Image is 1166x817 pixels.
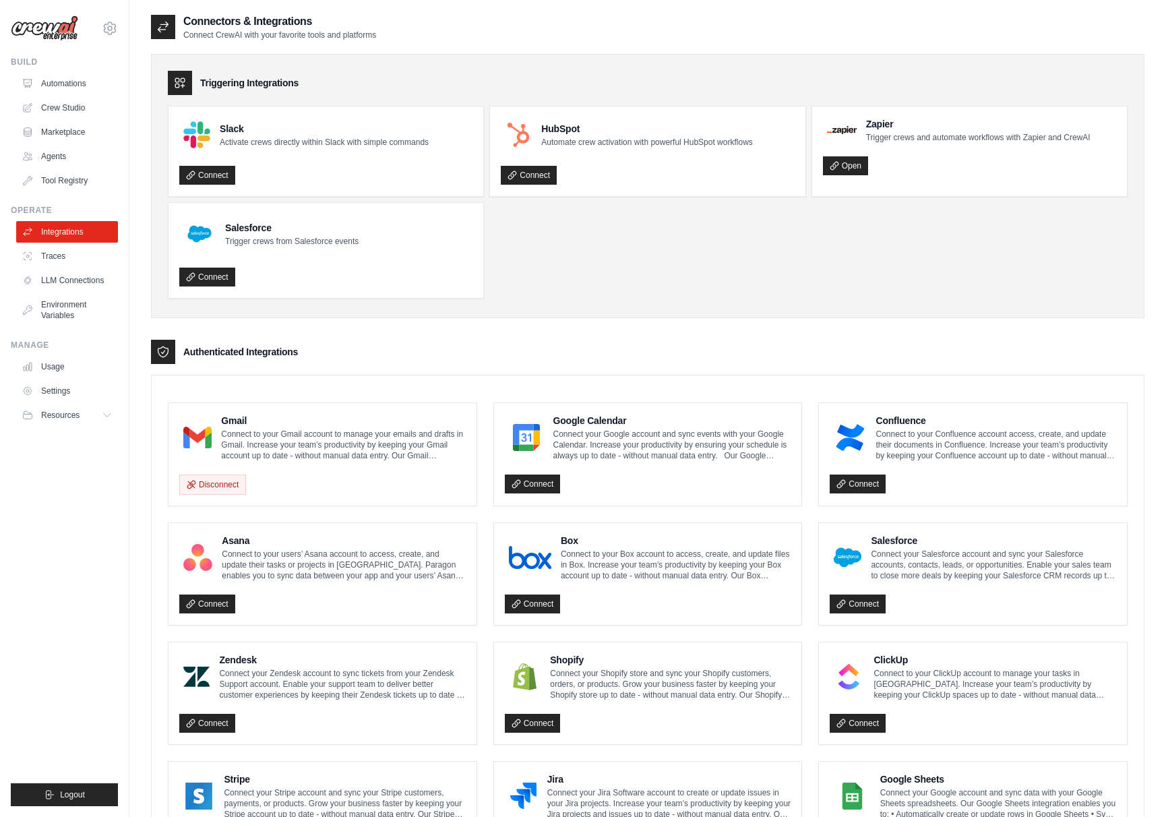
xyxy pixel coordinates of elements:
[222,534,465,547] h4: Asana
[834,663,864,690] img: ClickUp Logo
[179,166,235,185] a: Connect
[16,245,118,267] a: Traces
[224,773,465,786] h4: Stripe
[830,595,886,613] a: Connect
[873,653,1116,667] h4: ClickUp
[16,380,118,402] a: Settings
[41,410,80,421] span: Resources
[183,121,210,148] img: Slack Logo
[11,57,118,67] div: Build
[509,663,541,690] img: Shopify Logo
[830,714,886,733] a: Connect
[179,595,235,613] a: Connect
[547,773,791,786] h4: Jira
[16,73,118,94] a: Automations
[561,534,791,547] h4: Box
[550,653,791,667] h4: Shopify
[183,13,376,30] h2: Connectors & Integrations
[183,783,214,810] img: Stripe Logo
[11,205,118,216] div: Operate
[550,668,791,700] p: Connect your Shopify store and sync your Shopify customers, orders, or products. Grow your busine...
[827,126,857,134] img: Zapier Logo
[225,236,359,247] p: Trigger crews from Salesforce events
[830,475,886,493] a: Connect
[183,544,212,571] img: Asana Logo
[221,414,465,427] h4: Gmail
[179,714,235,733] a: Connect
[834,544,861,571] img: Salesforce Logo
[179,475,246,495] button: Disconnect
[873,668,1116,700] p: Connect to your ClickUp account to manage your tasks in [GEOGRAPHIC_DATA]. Increase your team’s p...
[541,137,752,148] p: Automate crew activation with powerful HubSpot workflows
[16,404,118,426] button: Resources
[509,424,544,451] img: Google Calendar Logo
[876,429,1116,461] p: Connect to your Confluence account access, create, and update their documents in Confluence. Incr...
[183,218,216,250] img: Salesforce Logo
[16,170,118,191] a: Tool Registry
[16,221,118,243] a: Integrations
[834,424,866,451] img: Confluence Logo
[219,668,465,700] p: Connect your Zendesk account to sync tickets from your Zendesk Support account. Enable your suppo...
[222,549,465,581] p: Connect to your users’ Asana account to access, create, and update their tasks or projects in [GE...
[179,268,235,286] a: Connect
[16,121,118,143] a: Marketplace
[16,97,118,119] a: Crew Studio
[553,414,791,427] h4: Google Calendar
[220,122,429,135] h4: Slack
[866,132,1091,143] p: Trigger crews and automate workflows with Zapier and CrewAI
[834,783,870,810] img: Google Sheets Logo
[871,549,1116,581] p: Connect your Salesforce account and sync your Salesforce accounts, contacts, leads, or opportunit...
[509,544,551,571] img: Box Logo
[505,714,561,733] a: Connect
[866,117,1091,131] h4: Zapier
[183,424,212,451] img: Gmail Logo
[11,783,118,806] button: Logout
[183,663,210,690] img: Zendesk Logo
[11,340,118,351] div: Manage
[16,146,118,167] a: Agents
[16,270,118,291] a: LLM Connections
[11,16,78,41] img: Logo
[553,429,791,461] p: Connect your Google account and sync events with your Google Calendar. Increase your productivity...
[220,137,429,148] p: Activate crews directly within Slack with simple commands
[505,595,561,613] a: Connect
[16,356,118,377] a: Usage
[871,534,1116,547] h4: Salesforce
[501,166,557,185] a: Connect
[823,156,868,175] a: Open
[505,121,532,148] img: HubSpot Logo
[505,475,561,493] a: Connect
[561,549,791,581] p: Connect to your Box account to access, create, and update files in Box. Increase your team’s prod...
[880,773,1116,786] h4: Google Sheets
[200,76,299,90] h3: Triggering Integrations
[509,783,538,810] img: Jira Logo
[16,294,118,326] a: Environment Variables
[183,345,298,359] h3: Authenticated Integrations
[183,30,376,40] p: Connect CrewAI with your favorite tools and platforms
[221,429,465,461] p: Connect to your Gmail account to manage your emails and drafts in Gmail. Increase your team’s pro...
[876,414,1116,427] h4: Confluence
[541,122,752,135] h4: HubSpot
[225,221,359,235] h4: Salesforce
[60,789,85,800] span: Logout
[219,653,465,667] h4: Zendesk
